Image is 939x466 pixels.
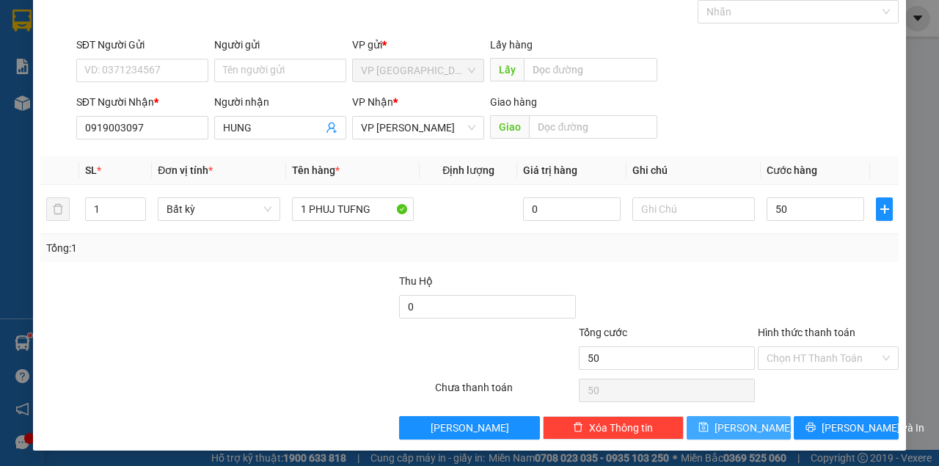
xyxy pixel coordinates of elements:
[589,420,653,436] span: Xóa Thông tin
[579,327,627,338] span: Tổng cước
[877,203,892,215] span: plus
[767,164,817,176] span: Cước hàng
[431,420,509,436] span: [PERSON_NAME]
[523,164,577,176] span: Giá trị hàng
[167,198,271,220] span: Bất kỳ
[214,37,346,53] div: Người gửi
[158,164,213,176] span: Đơn vị tính
[442,164,494,176] span: Định lượng
[794,416,899,440] button: printer[PERSON_NAME] và In
[529,115,657,139] input: Dọc đường
[352,96,393,108] span: VP Nhận
[715,420,793,436] span: [PERSON_NAME]
[632,197,755,221] input: Ghi Chú
[361,59,475,81] span: VP Sài Gòn
[876,197,893,221] button: plus
[326,122,337,134] span: user-add
[490,39,533,51] span: Lấy hàng
[490,115,529,139] span: Giao
[292,197,414,221] input: VD: Bàn, Ghế
[490,96,537,108] span: Giao hàng
[76,37,208,53] div: SĐT Người Gửi
[490,58,524,81] span: Lấy
[46,240,364,256] div: Tổng: 1
[687,416,792,440] button: save[PERSON_NAME]
[46,197,70,221] button: delete
[361,117,475,139] span: VP Phan Thiết
[85,164,97,176] span: SL
[214,94,346,110] div: Người nhận
[434,379,577,405] div: Chưa thanh toán
[543,416,684,440] button: deleteXóa Thông tin
[758,327,855,338] label: Hình thức thanh toán
[523,197,621,221] input: 0
[822,420,924,436] span: [PERSON_NAME] và In
[76,94,208,110] div: SĐT Người Nhận
[292,164,340,176] span: Tên hàng
[524,58,657,81] input: Dọc đường
[399,416,540,440] button: [PERSON_NAME]
[352,37,484,53] div: VP gửi
[698,422,709,434] span: save
[399,275,433,287] span: Thu Hộ
[626,156,761,185] th: Ghi chú
[573,422,583,434] span: delete
[805,422,816,434] span: printer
